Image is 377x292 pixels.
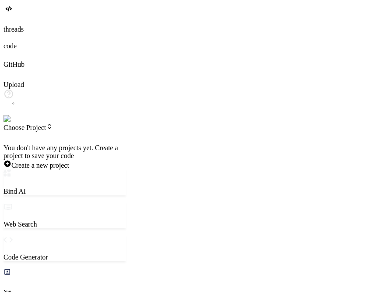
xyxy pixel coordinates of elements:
label: Upload [4,81,24,88]
label: code [4,42,17,50]
div: You don't have any projects yet. Create a project to save your code [4,144,126,160]
span: Create a new project [11,162,69,169]
span: Choose Project [4,124,53,131]
p: Web Search [4,220,126,228]
p: Code Generator [4,253,126,261]
img: signin [4,115,28,123]
label: GitHub [4,61,25,68]
p: Bind AI [4,187,126,195]
label: threads [4,25,24,33]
